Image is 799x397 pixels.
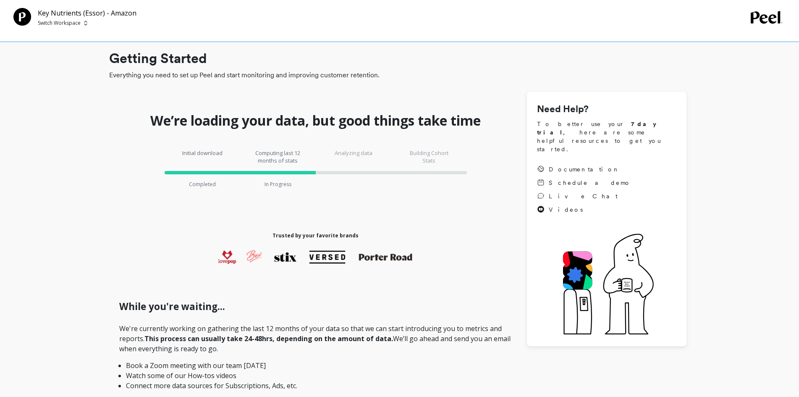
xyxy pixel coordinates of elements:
[38,20,81,26] p: Switch Workspace
[84,20,87,26] img: picker
[189,181,216,188] p: Completed
[253,149,303,164] p: Computing last 12 months of stats
[537,102,676,116] h1: Need Help?
[404,149,454,164] p: Building Cohort Stats
[549,165,620,174] span: Documentation
[549,179,631,187] span: Schedule a demo
[126,381,505,391] li: Connect more data sources for Subscriptions, Ads, etc.
[549,192,618,200] span: Live Chat
[537,120,676,153] span: To better use your , here are some helpful resources to get you started.
[109,48,686,68] h1: Getting Started
[38,8,136,18] p: Key Nutrients (Essor) - Amazon
[126,371,505,381] li: Watch some of our How-tos videos
[272,232,359,239] h1: Trusted by your favorite brands
[328,149,379,164] p: Analyzing data
[265,181,291,188] p: In Progress
[119,323,512,391] p: We're currently working on gathering the last 12 months of your data so that we can start introdu...
[537,121,663,136] strong: 7 day trial
[537,205,631,214] a: Videos
[177,149,228,164] p: Initial download
[144,334,393,343] strong: This process can usually take 24-48hrs, depending on the amount of data.
[119,300,512,314] h1: While you're waiting...
[126,360,505,371] li: Book a Zoom meeting with our team [DATE]
[549,205,583,214] span: Videos
[13,8,31,26] img: Team Profile
[537,165,631,174] a: Documentation
[150,112,481,129] h1: We’re loading your data, but good things take time
[109,70,686,80] span: Everything you need to set up Peel and start monitoring and improving customer retention.
[537,179,631,187] a: Schedule a demo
